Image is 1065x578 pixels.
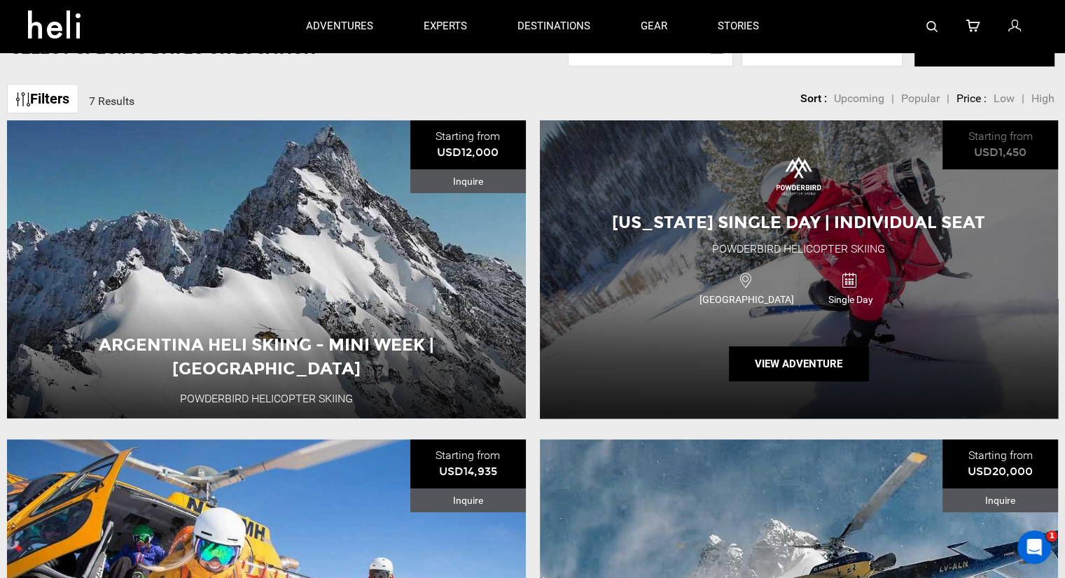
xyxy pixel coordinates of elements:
[956,91,987,107] li: Price :
[1031,92,1054,105] span: High
[901,92,940,105] span: Popular
[994,92,1015,105] span: Low
[695,292,799,306] span: [GEOGRAPHIC_DATA]
[926,21,938,32] img: search-bar-icon.svg
[7,84,78,114] a: Filters
[16,92,30,106] img: btn-icon.svg
[1046,530,1057,542] span: 1
[767,148,830,204] img: images
[1022,91,1024,107] li: |
[612,212,985,232] span: [US_STATE] Single Day | Individual Seat
[891,91,894,107] li: |
[947,91,949,107] li: |
[424,19,467,34] p: experts
[517,19,590,34] p: destinations
[712,241,885,258] div: Powderbird Helicopter Skiing
[834,92,884,105] span: Upcoming
[89,94,134,108] span: 7 Results
[306,19,373,34] p: adventures
[800,91,827,107] li: Sort :
[729,346,869,381] button: View Adventure
[803,292,899,306] span: Single Day
[1017,530,1051,564] iframe: Intercom live chat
